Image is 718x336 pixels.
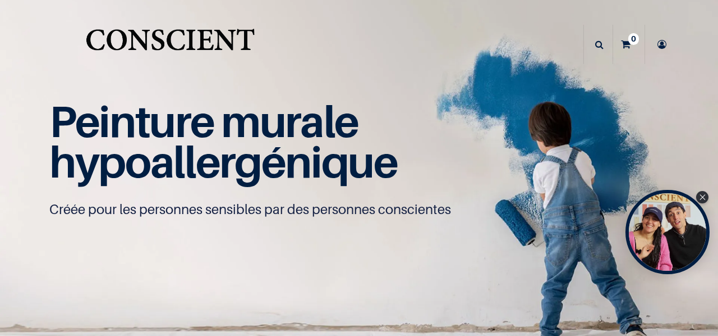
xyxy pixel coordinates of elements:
[625,190,710,274] div: Open Tolstoy
[613,25,645,64] a: 0
[696,191,708,203] div: Close Tolstoy widget
[84,22,257,67] img: Conscient
[625,190,710,274] div: Tolstoy bubble widget
[84,22,257,67] a: Logo of Conscient
[49,201,669,219] p: Créée pour les personnes sensibles par des personnes conscientes
[628,33,639,44] sup: 0
[49,135,398,188] span: hypoallergénique
[49,95,358,147] span: Peinture murale
[625,190,710,274] div: Open Tolstoy widget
